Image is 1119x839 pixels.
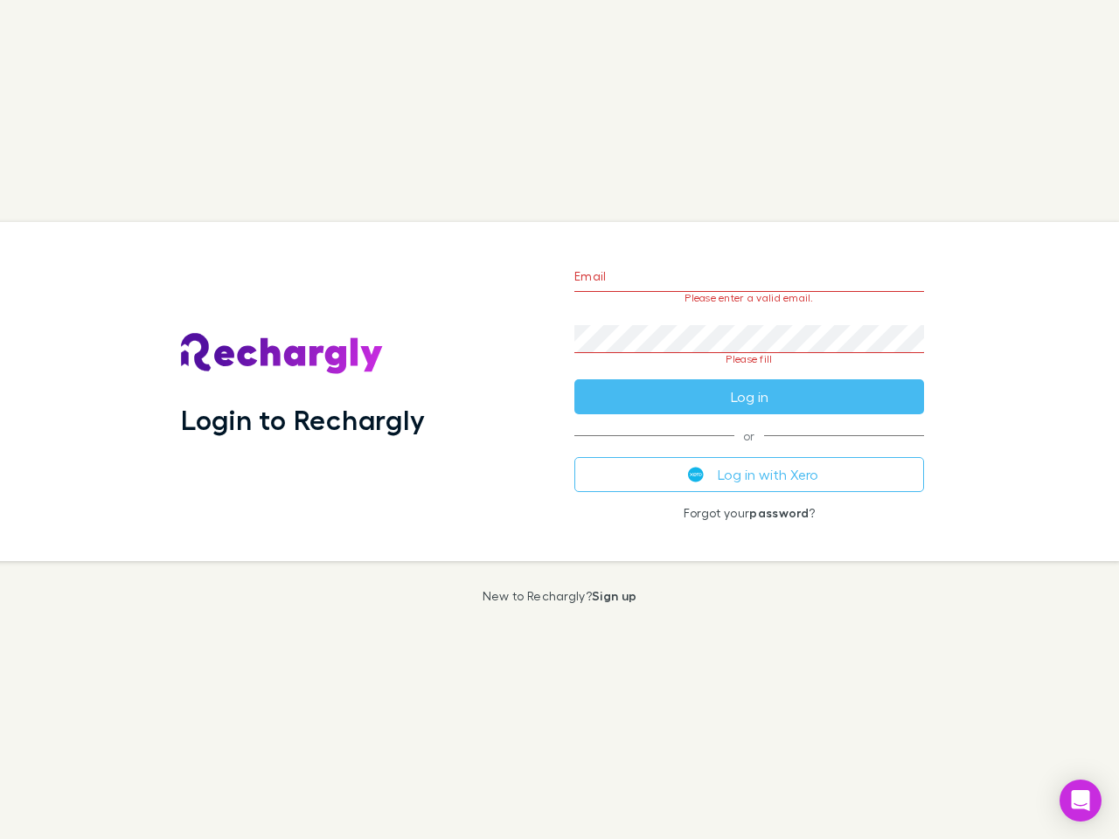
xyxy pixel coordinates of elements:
h1: Login to Rechargly [181,403,425,436]
a: password [749,505,809,520]
button: Log in [574,379,924,414]
p: Please enter a valid email. [574,292,924,304]
img: Rechargly's Logo [181,333,384,375]
img: Xero's logo [688,467,704,482]
span: or [574,435,924,436]
div: Open Intercom Messenger [1060,780,1102,822]
a: Sign up [592,588,636,603]
p: New to Rechargly? [483,589,637,603]
p: Please fill [574,353,924,365]
button: Log in with Xero [574,457,924,492]
p: Forgot your ? [574,506,924,520]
